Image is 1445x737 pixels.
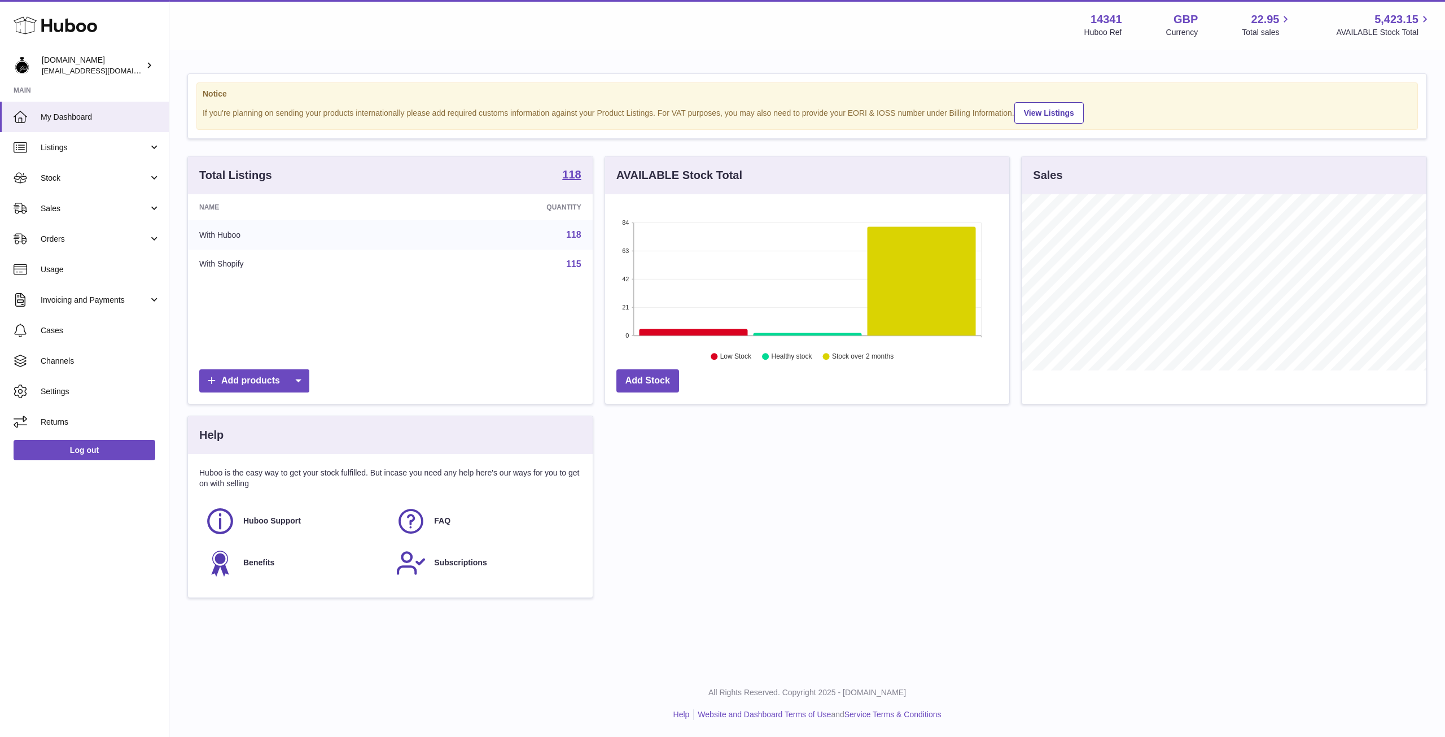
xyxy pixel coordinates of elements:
span: 5,423.15 [1374,12,1418,27]
a: Subscriptions [396,548,575,578]
td: With Shopify [188,250,406,279]
a: Help [673,710,690,719]
span: Returns [41,417,160,428]
div: Currency [1166,27,1198,38]
strong: GBP [1173,12,1198,27]
text: Low Stock [720,353,752,361]
a: 118 [566,230,581,239]
a: Add products [199,369,309,393]
strong: 118 [562,169,581,180]
a: Add Stock [616,369,679,393]
span: Stock [41,173,148,184]
a: 115 [566,259,581,269]
a: FAQ [396,506,575,537]
span: Benefits [243,557,274,568]
h3: Help [199,428,224,443]
span: Sales [41,203,148,214]
span: Channels [41,356,160,367]
th: Quantity [406,194,592,220]
span: Invoicing and Payments [41,295,148,306]
li: and [694,709,941,720]
text: Stock over 2 months [832,353,894,361]
text: 84 [622,219,629,226]
th: Name [188,194,406,220]
text: 0 [625,332,629,339]
span: AVAILABLE Stock Total [1336,27,1431,38]
span: [EMAIL_ADDRESS][DOMAIN_NAME] [42,66,166,75]
a: Huboo Support [205,506,384,537]
h3: Total Listings [199,168,272,183]
p: Huboo is the easy way to get your stock fulfilled. But incase you need any help here's our ways f... [199,468,581,489]
div: If you're planning on sending your products internationally please add required customs informati... [203,101,1412,124]
a: Service Terms & Conditions [844,710,942,719]
text: Healthy stock [771,353,812,361]
span: Listings [41,142,148,153]
a: Log out [14,440,155,460]
span: Total sales [1242,27,1292,38]
span: 22.95 [1251,12,1279,27]
span: Orders [41,234,148,245]
text: 42 [622,276,629,282]
span: Huboo Support [243,516,301,526]
p: All Rights Reserved. Copyright 2025 - [DOMAIN_NAME] [178,687,1436,698]
text: 63 [622,247,629,254]
h3: AVAILABLE Stock Total [616,168,742,183]
span: Usage [41,264,160,275]
strong: Notice [203,89,1412,99]
div: [DOMAIN_NAME] [42,55,143,76]
a: 22.95 Total sales [1242,12,1292,38]
a: View Listings [1014,102,1084,124]
a: 5,423.15 AVAILABLE Stock Total [1336,12,1431,38]
h3: Sales [1033,168,1062,183]
span: Subscriptions [434,557,487,568]
td: With Huboo [188,220,406,250]
text: 21 [622,304,629,311]
a: Website and Dashboard Terms of Use [698,710,831,719]
span: Cases [41,325,160,336]
span: My Dashboard [41,112,160,123]
span: FAQ [434,516,450,526]
a: 118 [562,169,581,182]
div: Huboo Ref [1084,27,1122,38]
img: theperfumesampler@gmail.com [14,57,30,74]
span: Settings [41,386,160,397]
strong: 14341 [1091,12,1122,27]
a: Benefits [205,548,384,578]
